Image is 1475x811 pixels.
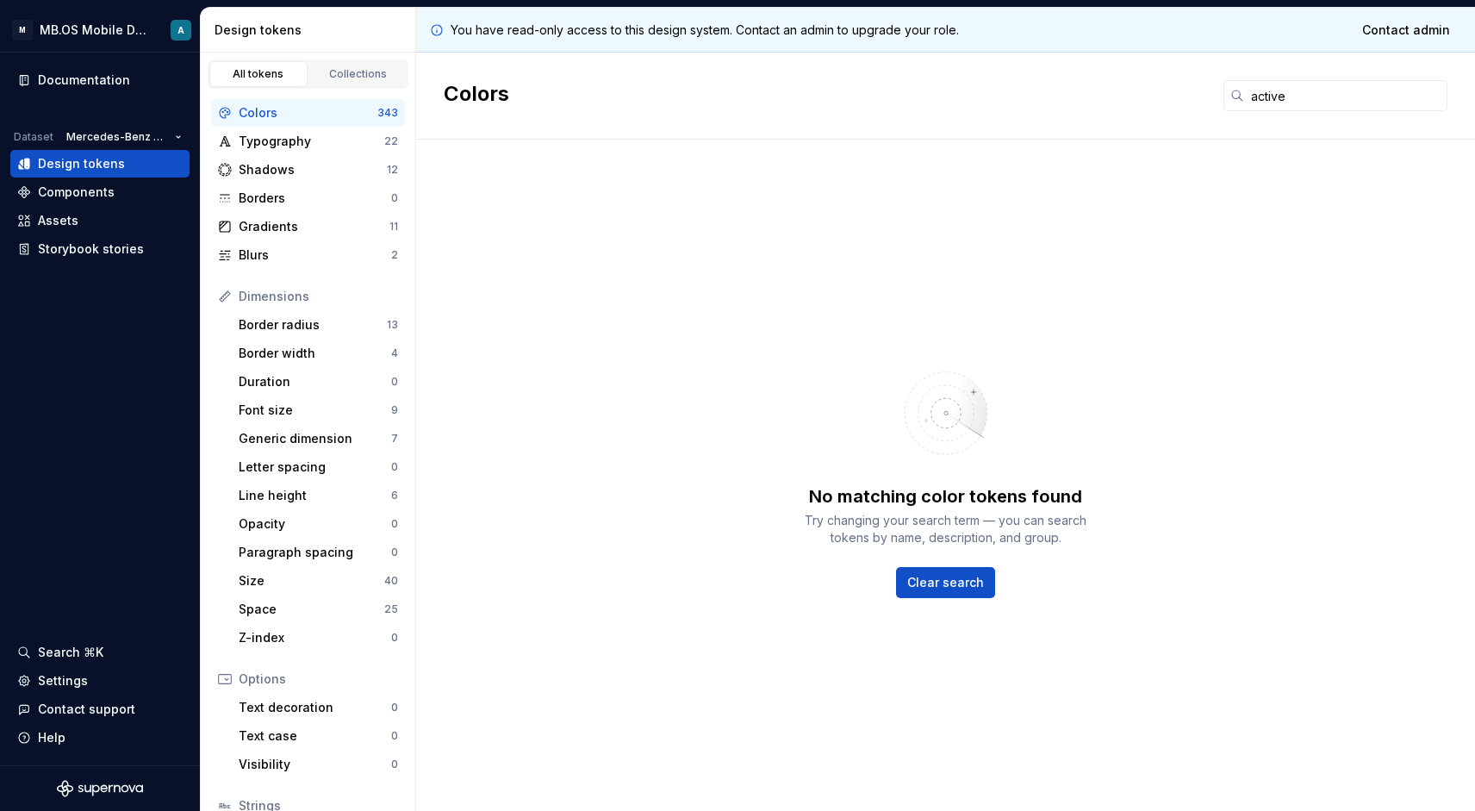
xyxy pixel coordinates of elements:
[239,487,391,504] div: Line height
[211,213,405,240] a: Gradients11
[38,212,78,229] div: Assets
[391,375,398,389] div: 0
[239,133,384,150] div: Typography
[239,288,398,305] div: Dimensions
[239,572,384,590] div: Size
[232,722,405,750] a: Text case0
[384,134,398,148] div: 22
[239,727,391,745] div: Text case
[10,696,190,723] button: Contact support
[10,66,190,94] a: Documentation
[391,517,398,531] div: 0
[232,482,405,509] a: Line height6
[239,515,391,533] div: Opacity
[10,639,190,666] button: Search ⌘K
[239,345,391,362] div: Border width
[10,235,190,263] a: Storybook stories
[239,316,387,334] div: Border radius
[10,667,190,695] a: Settings
[211,128,405,155] a: Typography22
[14,130,53,144] div: Dataset
[232,453,405,481] a: Letter spacing0
[232,311,405,339] a: Border radius13
[239,671,398,688] div: Options
[391,701,398,714] div: 0
[211,241,405,269] a: Blurs2
[3,11,196,48] button: MMB.OS Mobile Design SystemA
[444,80,509,111] h2: Colors
[232,624,405,652] a: Z-index0
[177,23,184,37] div: A
[12,20,33,41] div: M
[239,629,391,646] div: Z-index
[38,72,130,89] div: Documentation
[239,459,391,476] div: Letter spacing
[239,544,391,561] div: Paragraph spacing
[10,178,190,206] a: Components
[391,631,398,645] div: 0
[239,601,384,618] div: Space
[211,184,405,212] a: Borders0
[384,602,398,616] div: 25
[451,22,959,39] p: You have read-only access to this design system. Contact an admin to upgrade your role.
[59,125,190,149] button: Mercedes-Benz 2.0
[211,99,405,127] a: Colors343
[387,318,398,332] div: 13
[239,161,387,178] div: Shadows
[391,489,398,502] div: 6
[239,246,391,264] div: Blurs
[391,248,398,262] div: 2
[38,240,144,258] div: Storybook stories
[391,546,398,559] div: 0
[66,130,168,144] span: Mercedes-Benz 2.0
[239,218,389,235] div: Gradients
[391,460,398,474] div: 0
[232,368,405,396] a: Duration0
[232,396,405,424] a: Font size9
[10,207,190,234] a: Assets
[38,184,115,201] div: Components
[1351,15,1461,46] a: Contact admin
[239,756,391,773] div: Visibility
[215,67,302,81] div: All tokens
[907,574,984,591] span: Clear search
[211,156,405,184] a: Shadows12
[38,155,125,172] div: Design tokens
[1244,80,1447,111] input: Search in tokens...
[391,191,398,205] div: 0
[38,672,88,689] div: Settings
[10,724,190,752] button: Help
[10,150,190,178] a: Design tokens
[389,220,398,234] div: 11
[38,644,103,661] div: Search ⌘K
[315,67,401,81] div: Collections
[232,596,405,623] a: Space25
[391,403,398,417] div: 9
[232,567,405,595] a: Size40
[239,402,391,419] div: Font size
[239,190,391,207] div: Borders
[377,106,398,120] div: 343
[38,729,65,746] div: Help
[232,510,405,538] a: Opacity0
[40,22,150,39] div: MB.OS Mobile Design System
[232,340,405,367] a: Border width4
[232,539,405,566] a: Paragraph spacing0
[38,701,135,718] div: Contact support
[1362,22,1450,39] span: Contact admin
[232,694,405,721] a: Text decoration0
[387,163,398,177] div: 12
[239,373,391,390] div: Duration
[391,758,398,771] div: 0
[896,567,995,598] button: Clear search
[57,780,143,797] svg: Supernova Logo
[391,346,398,360] div: 4
[391,729,398,743] div: 0
[384,574,398,588] div: 40
[391,432,398,446] div: 7
[239,104,377,122] div: Colors
[809,484,1082,508] div: No matching color tokens found
[791,512,1101,546] div: Try changing your search term — you can search tokens by name, description, and group.
[239,430,391,447] div: Generic dimension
